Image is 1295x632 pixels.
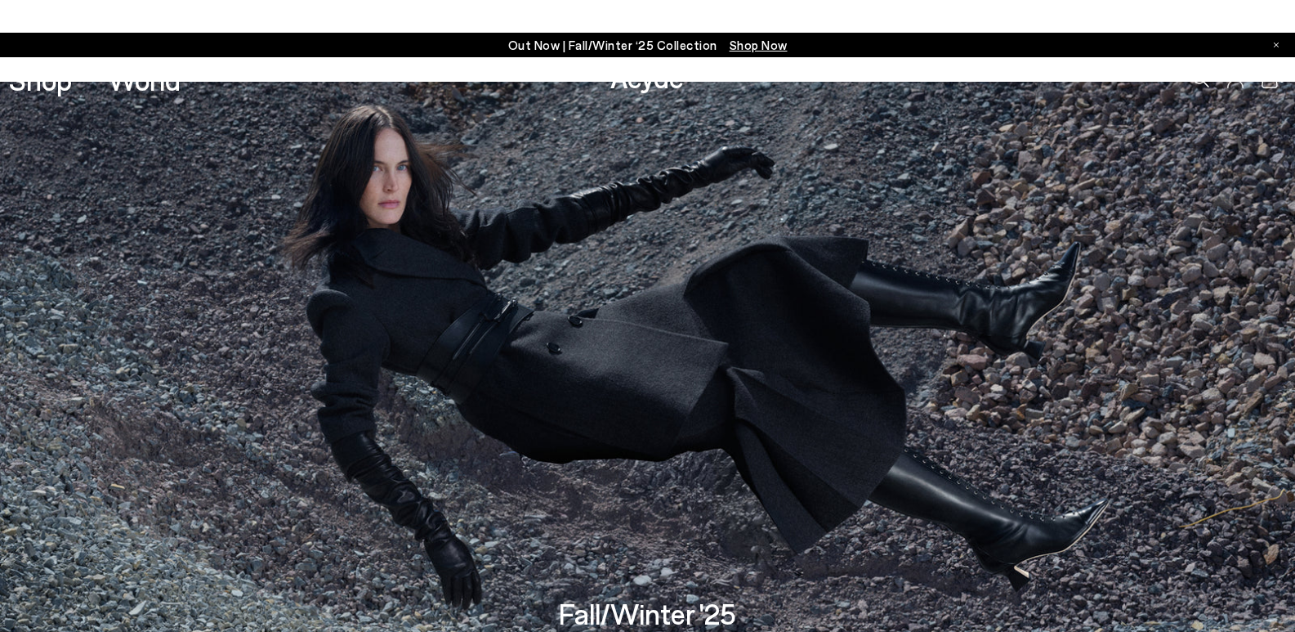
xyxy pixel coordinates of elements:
a: Aeyde [610,60,684,94]
a: World [108,65,181,94]
span: Navigate to /collections/new-in [730,38,788,52]
a: 0 [1262,70,1278,88]
span: 0 [1278,75,1286,84]
h3: Fall/Winter '25 [559,599,736,628]
a: Shop [9,65,72,94]
p: Out Now | Fall/Winter ‘25 Collection [508,35,788,56]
